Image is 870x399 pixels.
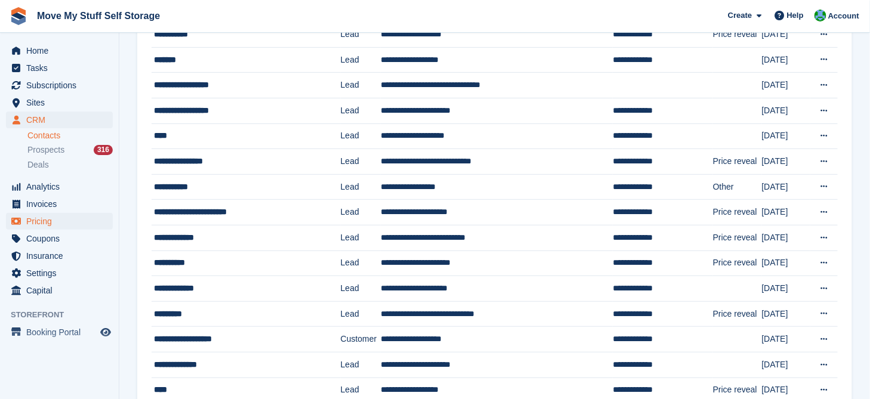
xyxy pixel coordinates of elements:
td: Lead [341,47,381,73]
a: Deals [27,159,113,171]
span: Insurance [26,248,98,264]
a: menu [6,213,113,230]
td: Lead [341,276,381,302]
a: menu [6,42,113,59]
td: [DATE] [762,352,810,378]
td: Lead [341,352,381,378]
td: [DATE] [762,73,810,98]
a: menu [6,324,113,341]
span: Coupons [26,230,98,247]
img: stora-icon-8386f47178a22dfd0bd8f6a31ec36ba5ce8667c1dd55bd0f319d3a0aa187defe.svg [10,7,27,25]
a: menu [6,94,113,111]
td: Lead [341,73,381,98]
td: Price reveal [713,200,762,225]
span: Storefront [11,309,119,321]
span: Prospects [27,144,64,156]
td: Lead [341,98,381,123]
td: Lead [341,123,381,149]
a: menu [6,112,113,128]
td: Lead [341,225,381,250]
td: [DATE] [762,174,810,200]
span: Analytics [26,178,98,195]
span: Subscriptions [26,77,98,94]
td: Lead [341,250,381,276]
a: Preview store [98,325,113,339]
a: menu [6,230,113,247]
span: Settings [26,265,98,282]
div: 316 [94,145,113,155]
td: [DATE] [762,47,810,73]
td: Price reveal [713,22,762,48]
span: CRM [26,112,98,128]
td: Price reveal [713,149,762,175]
span: Create [728,10,752,21]
span: Invoices [26,196,98,212]
td: [DATE] [762,225,810,250]
span: Home [26,42,98,59]
td: Lead [341,301,381,327]
td: [DATE] [762,98,810,123]
td: Lead [341,149,381,175]
a: menu [6,282,113,299]
span: Sites [26,94,98,111]
span: Deals [27,159,49,171]
td: [DATE] [762,250,810,276]
a: menu [6,248,113,264]
span: Account [828,10,859,22]
td: Price reveal [713,250,762,276]
td: Price reveal [713,225,762,250]
td: Customer [341,327,381,352]
a: Contacts [27,130,113,141]
a: menu [6,60,113,76]
img: Dan [815,10,826,21]
span: Booking Portal [26,324,98,341]
a: Move My Stuff Self Storage [32,6,165,26]
td: Lead [341,22,381,48]
td: [DATE] [762,276,810,302]
td: Other [713,174,762,200]
td: [DATE] [762,123,810,149]
td: [DATE] [762,200,810,225]
td: [DATE] [762,327,810,352]
span: Pricing [26,213,98,230]
td: Price reveal [713,301,762,327]
td: Lead [341,174,381,200]
span: Help [787,10,804,21]
td: [DATE] [762,301,810,327]
a: menu [6,178,113,195]
a: menu [6,77,113,94]
a: Prospects 316 [27,144,113,156]
a: menu [6,196,113,212]
td: [DATE] [762,22,810,48]
td: [DATE] [762,149,810,175]
span: Capital [26,282,98,299]
td: Lead [341,200,381,225]
span: Tasks [26,60,98,76]
a: menu [6,265,113,282]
